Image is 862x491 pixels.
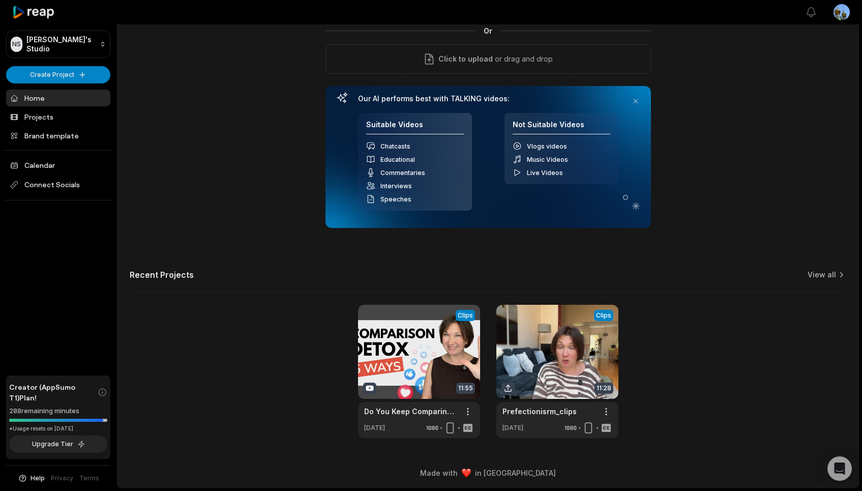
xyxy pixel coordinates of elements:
a: Privacy [51,474,73,483]
a: Do You Keep Comparing Yourself? 5 Ways to Break Free [364,406,458,417]
a: Brand template [6,127,110,144]
span: Educational [380,156,415,163]
a: Home [6,90,110,106]
img: heart emoji [462,469,471,478]
p: or drag and drop [493,53,553,65]
h3: Our AI performs best with TALKING videos: [358,94,618,103]
span: Interviews [380,182,412,190]
div: 288 remaining minutes [9,406,107,416]
div: NS [11,37,22,52]
span: Speeches [380,195,411,203]
div: Made with in [GEOGRAPHIC_DATA] [127,468,849,478]
a: View all [808,270,836,280]
a: Calendar [6,157,110,174]
div: *Usage resets on [DATE] [9,425,107,432]
span: Connect Socials [6,176,110,194]
span: Commentaries [380,169,425,177]
span: Help [31,474,45,483]
span: Creator (AppSumo T1) Plan! [9,382,98,403]
a: Projects [6,108,110,125]
button: Help [18,474,45,483]
div: Open Intercom Messenger [827,456,852,481]
span: Vlogs videos [527,142,567,150]
span: Chatcasts [380,142,410,150]
span: Or [475,25,500,36]
span: Live Videos [527,169,563,177]
span: Music Videos [527,156,568,163]
h2: Recent Projects [130,270,194,280]
a: Prefectionisrm_clips [502,406,577,417]
a: Terms [79,474,99,483]
h4: Suitable Videos [366,120,464,135]
button: Upgrade Tier [9,436,107,453]
span: Click to upload [438,53,493,65]
button: Create Project [6,66,110,83]
p: [PERSON_NAME]'s Studio [26,35,96,53]
h4: Not Suitable Videos [513,120,610,135]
